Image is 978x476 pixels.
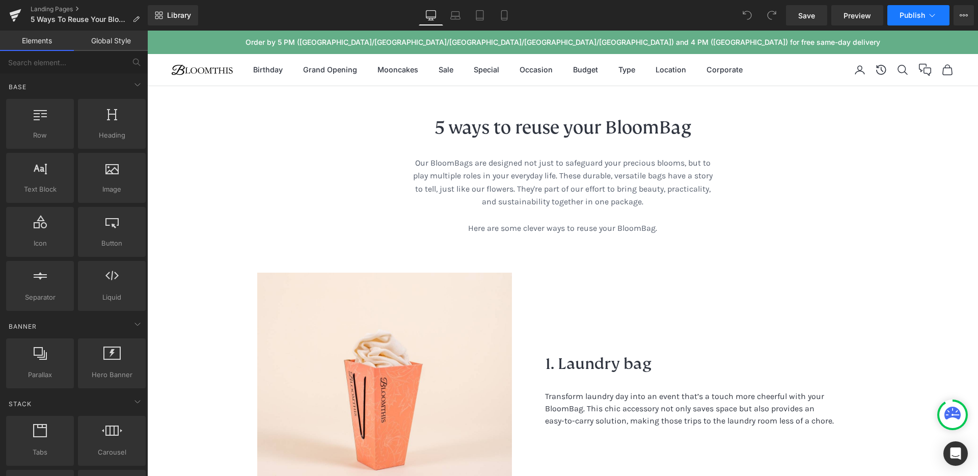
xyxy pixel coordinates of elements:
span: Parallax [9,369,71,380]
span: Heading [81,130,143,141]
span: Library [167,11,191,20]
h2: 1. Laundry bag [398,319,688,347]
a: Mobile [492,5,517,25]
summary: Sale [291,33,306,45]
summary: Occasion [372,33,405,45]
span: 5 Ways To Reuse Your BloomBag [31,15,128,23]
span: Banner [8,322,38,331]
button: Undo [737,5,757,25]
span: Hero Banner [81,369,143,380]
p: Order by 5 PM ([GEOGRAPHIC_DATA]/[GEOGRAPHIC_DATA]/[GEOGRAPHIC_DATA]/[GEOGRAPHIC_DATA]/[GEOGRAPHI... [98,7,733,16]
nav: Secondary navigation [707,33,806,45]
a: Corporate [559,33,595,45]
h1: 5 ways to reuse your BloomBag [263,81,568,113]
p: Our BloomBags are designed not just to safeguard your precious blooms, but to play multiple roles... [263,126,568,178]
span: Publish [900,11,925,19]
span: Save [798,10,815,21]
span: Separator [9,292,71,303]
a: Preview [831,5,883,25]
p: Transform laundry day into an event that’s a touch more cheerful with your BloomBag. This chic ac... [398,360,688,396]
span: Text Block [9,184,71,195]
nav: Primary navigation [106,33,686,45]
button: Publish [887,5,949,25]
a: Grand Opening [156,33,210,45]
a: Laptop [443,5,468,25]
summary: Location [508,33,539,45]
span: Icon [9,238,71,249]
span: Tabs [9,447,71,458]
p: Here are some clever ways to reuse your BloomBag. [263,191,568,204]
summary: Birthday [106,33,135,45]
a: Desktop [419,5,443,25]
a: Tablet [468,5,492,25]
span: Stack [8,399,33,409]
a: New Library [148,5,198,25]
span: Image [81,184,143,195]
button: More [954,5,974,25]
span: Liquid [81,292,143,303]
div: Open Intercom Messenger [943,441,968,466]
span: Carousel [81,447,143,458]
span: Row [9,130,71,141]
summary: Budget [426,33,451,45]
summary: Special [327,33,352,45]
a: Landing Pages [31,5,148,13]
button: Redo [762,5,782,25]
a: Mooncakes [230,33,271,45]
span: Button [81,238,143,249]
span: Preview [844,10,871,21]
summary: Type [471,33,488,45]
a: Global Style [74,31,148,51]
span: Base [8,82,28,92]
